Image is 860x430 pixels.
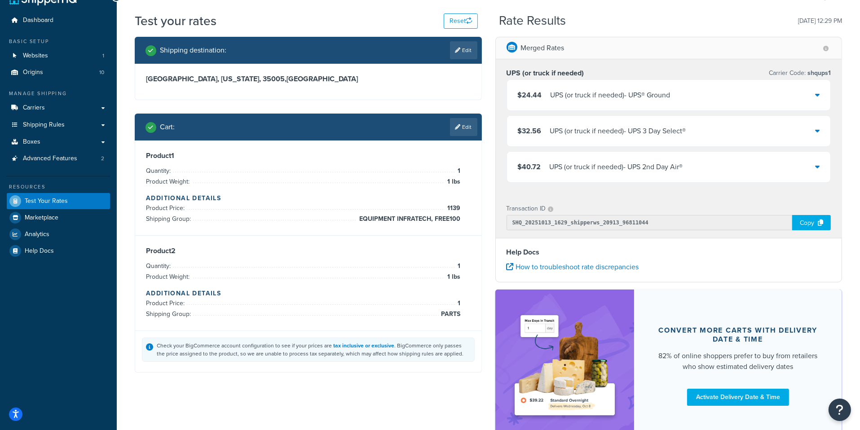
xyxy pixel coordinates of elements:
[7,210,110,226] a: Marketplace
[518,162,541,172] span: $40.72
[99,69,104,76] span: 10
[25,214,58,222] span: Marketplace
[829,399,851,421] button: Open Resource Center
[450,118,477,136] a: Edit
[101,155,104,162] span: 2
[455,298,460,309] span: 1
[499,14,566,28] h2: Rate Results
[7,150,110,167] a: Advanced Features2
[7,193,110,209] a: Test Your Rates
[7,134,110,150] a: Boxes
[23,121,65,129] span: Shipping Rules
[769,67,831,79] p: Carrier Code:
[656,326,821,344] div: Convert more carts with delivery date & time
[146,261,173,271] span: Quantity:
[806,68,831,78] span: shqups1
[550,125,686,137] div: UPS (or truck if needed) - UPS 3 Day Select®
[7,117,110,133] a: Shipping Rules
[7,90,110,97] div: Manage Shipping
[518,126,542,136] span: $32.56
[550,161,683,173] div: UPS (or truck if needed) - UPS 2nd Day Air®
[455,166,460,176] span: 1
[7,64,110,81] li: Origins
[146,177,192,186] span: Product Weight:
[444,13,478,29] button: Reset
[146,289,471,298] h4: Additional Details
[23,17,53,24] span: Dashboard
[7,48,110,64] a: Websites1
[357,214,460,224] span: EQUIPMENT INFRATECH, FREE100
[450,41,477,59] a: Edit
[23,138,40,146] span: Boxes
[455,261,460,272] span: 1
[25,247,54,255] span: Help Docs
[146,193,471,203] h4: Additional Details
[333,342,394,350] a: tax inclusive or exclusive
[518,90,542,100] span: $24.44
[146,246,471,255] h3: Product 2
[23,104,45,112] span: Carriers
[7,64,110,81] a: Origins10
[146,272,192,281] span: Product Weight:
[157,342,471,358] div: Check your BigCommerce account configuration to see if your prices are . BigCommerce only passes ...
[439,309,460,320] span: PARTS
[7,38,110,45] div: Basic Setup
[792,215,831,230] div: Copy
[445,203,460,214] span: 1139
[7,150,110,167] li: Advanced Features
[7,48,110,64] li: Websites
[551,89,670,101] div: UPS (or truck if needed) - UPS® Ground
[160,46,226,54] h2: Shipping destination :
[23,69,43,76] span: Origins
[7,243,110,259] a: Help Docs
[656,351,821,372] div: 82% of online shoppers prefer to buy from retailers who show estimated delivery dates
[146,298,187,308] span: Product Price:
[507,247,831,258] h4: Help Docs
[146,309,193,319] span: Shipping Group:
[23,155,77,162] span: Advanced Features
[146,166,173,176] span: Quantity:
[7,226,110,242] a: Analytics
[146,75,471,83] h3: [GEOGRAPHIC_DATA], [US_STATE], 35005 , [GEOGRAPHIC_DATA]
[7,100,110,116] a: Carriers
[7,12,110,29] a: Dashboard
[25,197,68,205] span: Test Your Rates
[135,12,216,30] h1: Test your rates
[798,15,842,27] p: [DATE] 12:29 PM
[521,42,565,54] p: Merged Rates
[507,69,584,78] h3: UPS (or truck if needed)
[507,262,639,272] a: How to troubleshoot rate discrepancies
[146,214,193,224] span: Shipping Group:
[146,151,471,160] h3: Product 1
[102,52,104,60] span: 1
[23,52,48,60] span: Websites
[146,203,187,213] span: Product Price:
[687,389,789,406] a: Activate Delivery Date & Time
[507,202,546,215] p: Transaction ID
[445,272,460,282] span: 1 lbs
[160,123,175,131] h2: Cart :
[445,176,460,187] span: 1 lbs
[509,303,621,429] img: feature-image-ddt-36eae7f7280da8017bfb280eaccd9c446f90b1fe08728e4019434db127062ab4.png
[25,231,49,238] span: Analytics
[7,183,110,191] div: Resources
